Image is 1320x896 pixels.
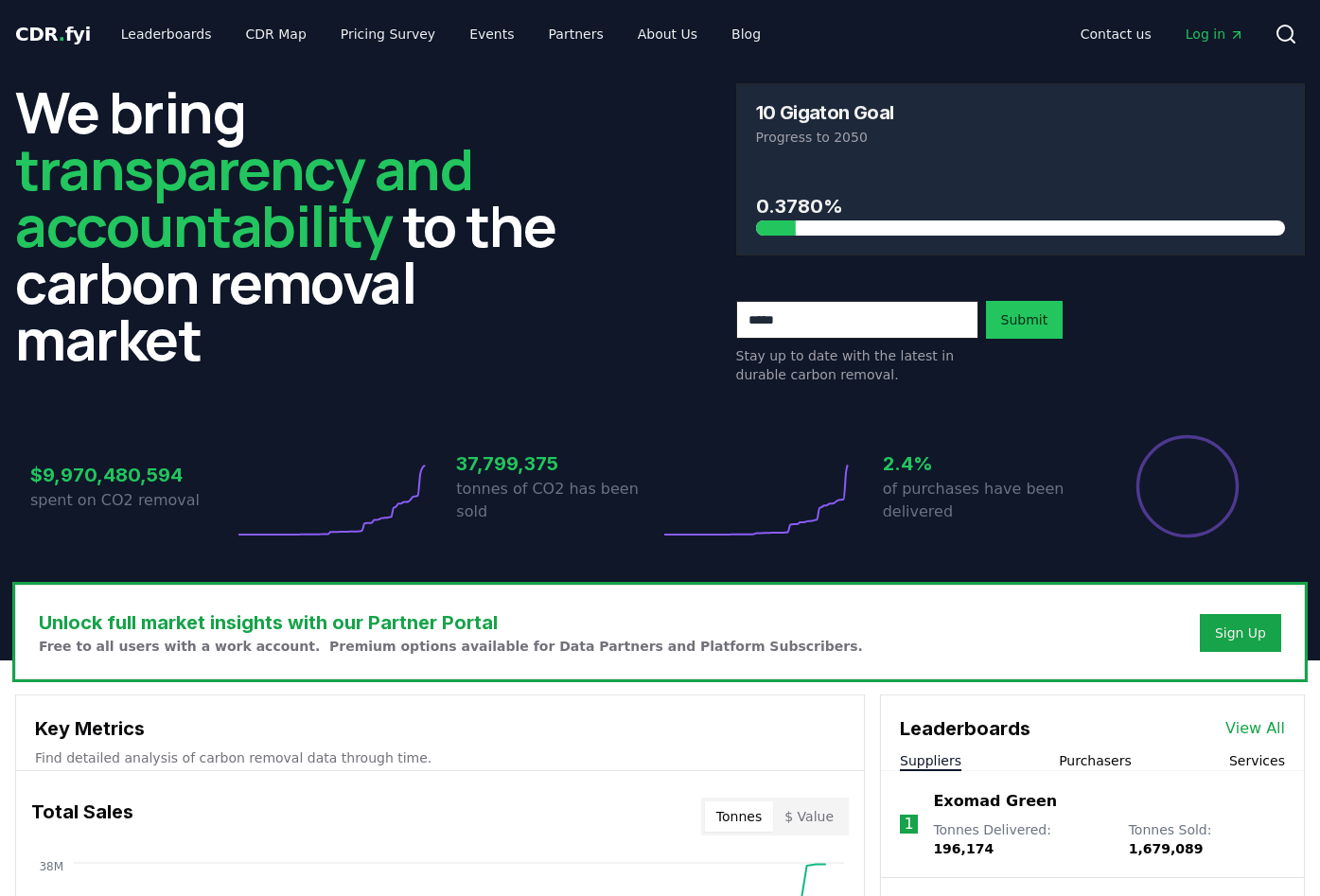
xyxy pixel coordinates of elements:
[1225,717,1285,740] a: View All
[736,346,978,384] p: Stay up to date with the latest in durable carbon removal.
[1229,751,1285,770] button: Services
[986,301,1064,339] button: Submit
[1186,25,1244,44] span: Log in
[756,128,1286,147] p: Progress to 2050
[1059,751,1132,770] button: Purchasers
[59,23,65,45] span: .
[15,21,91,47] a: CDR.fyi
[39,608,863,637] h3: Unlock full market insights with our Partner Portal
[1065,17,1259,51] nav: Main
[15,23,91,45] span: CDR fyi
[30,489,234,512] p: spent on CO2 removal
[900,714,1030,743] h3: Leaderboards
[326,17,450,51] a: Pricing Survey
[1065,17,1167,51] a: Contact us
[534,17,619,51] a: Partners
[705,801,773,832] button: Tonnes
[456,478,660,523] p: tonnes of CO2 has been sold
[1129,820,1285,858] p: Tonnes Sold :
[900,751,961,770] button: Suppliers
[39,637,863,656] p: Free to all users with a work account. Premium options available for Data Partners and Platform S...
[1129,841,1204,856] span: 1,679,089
[883,478,1086,523] p: of purchases have been delivered
[1170,17,1259,51] a: Log in
[1135,433,1241,539] div: Percentage of sales delivered
[106,17,227,51] a: Leaderboards
[30,461,234,489] h3: $9,970,480,594
[933,820,1109,858] p: Tonnes Delivered :
[231,17,322,51] a: CDR Map
[15,130,472,264] span: transparency and accountability
[716,17,776,51] a: Blog
[106,17,776,51] nav: Main
[1215,624,1266,642] a: Sign Up
[454,17,529,51] a: Events
[883,449,1086,478] h3: 2.4%
[1200,614,1281,652] button: Sign Up
[35,748,845,767] p: Find detailed analysis of carbon removal data through time.
[39,860,63,873] tspan: 38M
[35,714,845,743] h3: Key Metrics
[756,192,1286,220] h3: 0.3780%
[773,801,845,832] button: $ Value
[31,798,133,835] h3: Total Sales
[933,841,994,856] span: 196,174
[756,103,894,122] h3: 10 Gigaton Goal
[905,813,914,835] p: 1
[456,449,660,478] h3: 37,799,375
[623,17,713,51] a: About Us
[933,790,1057,813] a: Exomad Green
[15,83,585,367] h2: We bring to the carbon removal market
